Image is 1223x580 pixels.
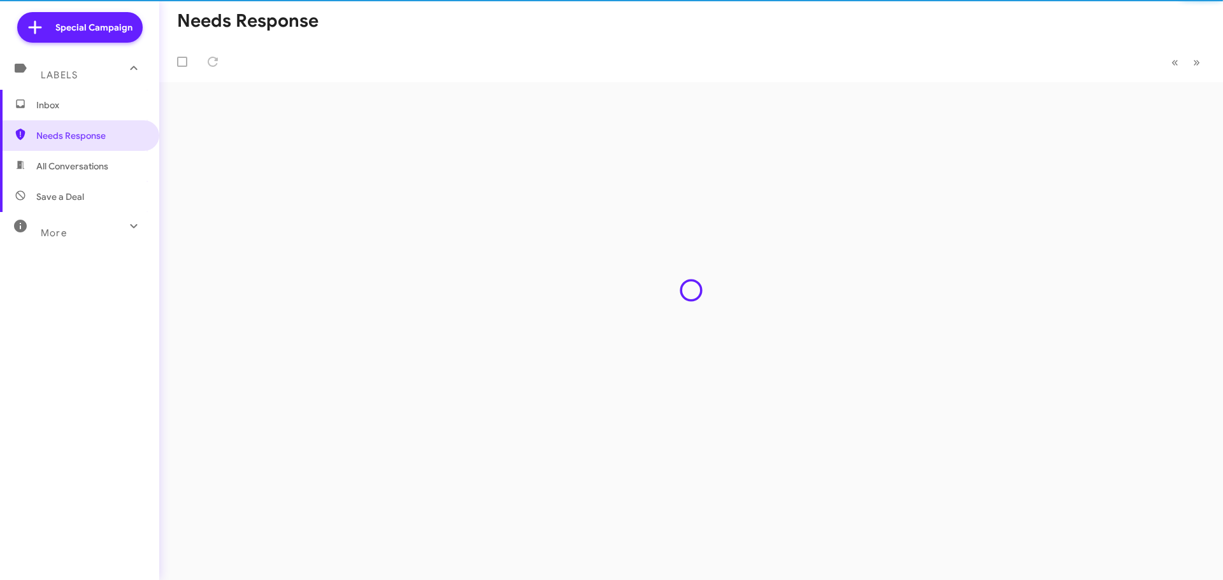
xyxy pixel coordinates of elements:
button: Next [1185,49,1208,75]
span: « [1171,54,1178,70]
span: Save a Deal [36,190,84,203]
span: Inbox [36,99,145,111]
span: All Conversations [36,160,108,173]
span: Special Campaign [55,21,132,34]
h1: Needs Response [177,11,318,31]
span: More [41,227,67,239]
button: Previous [1164,49,1186,75]
nav: Page navigation example [1164,49,1208,75]
span: Needs Response [36,129,145,142]
span: Labels [41,69,78,81]
a: Special Campaign [17,12,143,43]
span: » [1193,54,1200,70]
